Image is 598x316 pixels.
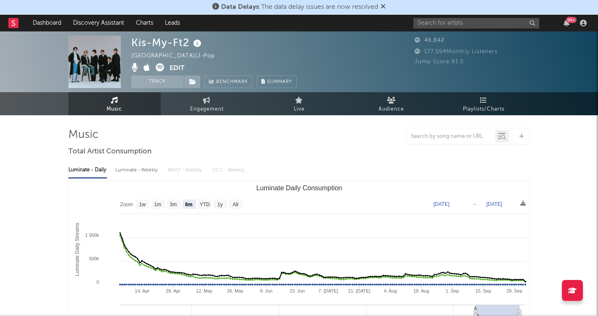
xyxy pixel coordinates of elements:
text: 21. [DATE] [348,288,370,293]
text: 0 [96,280,99,285]
span: : The data delay issues are now resolved [221,4,378,10]
text: 1w [139,202,146,207]
span: Benchmark [216,77,248,87]
text: 28. Apr [166,288,180,293]
span: Playlists/Charts [463,104,504,114]
span: Summary [267,80,292,84]
a: Dashboard [27,15,67,31]
text: → [472,201,477,207]
text: 7. [DATE] [318,288,338,293]
text: 1 000k [85,233,99,238]
span: Music [107,104,122,114]
a: Discovery Assistant [67,15,130,31]
text: 1. Sep [445,288,459,293]
text: YTD [199,202,209,207]
button: Edit [170,63,185,74]
span: Data Delays [221,4,259,10]
a: Benchmark [204,75,253,88]
text: Luminate Daily Consumption [256,184,342,192]
text: 6m [185,202,192,207]
span: Audience [379,104,404,114]
span: Live [294,104,305,114]
span: 46,842 [415,38,444,43]
span: Dismiss [381,4,386,10]
a: Live [253,92,345,115]
text: 12. May [196,288,213,293]
text: 18. Aug [413,288,429,293]
text: 15. Sep [475,288,491,293]
text: [DATE] [486,201,502,207]
a: Leads [159,15,186,31]
span: 177,594 Monthly Listeners [415,49,498,54]
a: Engagement [161,92,253,115]
div: Luminate - Daily [68,163,107,177]
text: All [232,202,238,207]
span: Engagement [190,104,224,114]
input: Search for artists [413,18,539,28]
text: 500k [89,256,99,261]
a: Charts [130,15,159,31]
text: 1m [154,202,161,207]
text: Zoom [120,202,133,207]
div: [GEOGRAPHIC_DATA] | J-Pop [131,51,225,61]
div: Luminate - Weekly [115,163,159,177]
div: 99 + [566,17,577,23]
text: 26. May [227,288,243,293]
text: 3m [170,202,177,207]
button: 99+ [564,20,569,26]
span: Jump Score: 81.0 [415,59,464,65]
input: Search by song name or URL [407,133,495,140]
span: Total Artist Consumption [68,147,151,157]
text: 14. Apr [135,288,149,293]
button: Track [131,75,184,88]
button: Summary [257,75,297,88]
div: Kis-My-Ft2 [131,36,204,49]
text: 29. Sep [506,288,522,293]
a: Audience [345,92,438,115]
text: 1y [217,202,223,207]
text: Luminate Daily Streams [74,223,80,276]
text: [DATE] [433,201,449,207]
text: 9. Jun [260,288,272,293]
text: 23. Jun [290,288,305,293]
a: Playlists/Charts [438,92,530,115]
text: 4. Aug [384,288,397,293]
a: Music [68,92,161,115]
